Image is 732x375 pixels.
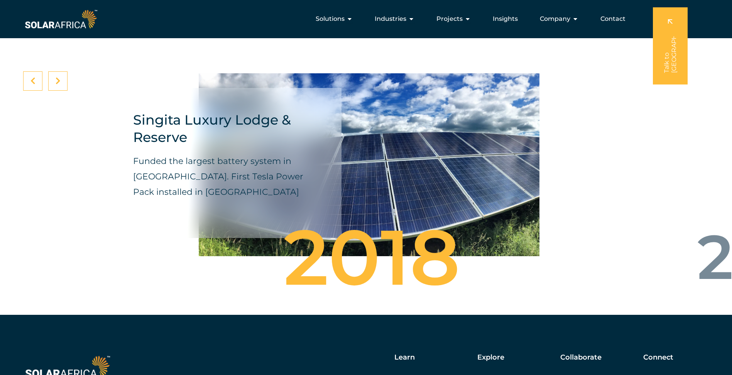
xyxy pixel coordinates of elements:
[643,353,673,362] h5: Connect
[133,111,318,146] h4: Singita Luxury Lodge & Reserve
[540,14,570,24] span: Company
[394,353,415,362] h5: Learn
[560,353,602,362] h5: Collaborate
[133,154,318,200] p: Funded the largest battery system in [GEOGRAPHIC_DATA]. First Tesla Power Pack installed in [GEOG...
[493,14,518,24] a: Insights
[99,11,632,27] nav: Menu
[316,14,345,24] span: Solutions
[217,249,515,272] div: 2018
[477,353,504,362] h5: Explore
[436,14,463,24] span: Projects
[99,11,632,27] div: Menu Toggle
[375,14,406,24] span: Industries
[600,14,625,24] a: Contact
